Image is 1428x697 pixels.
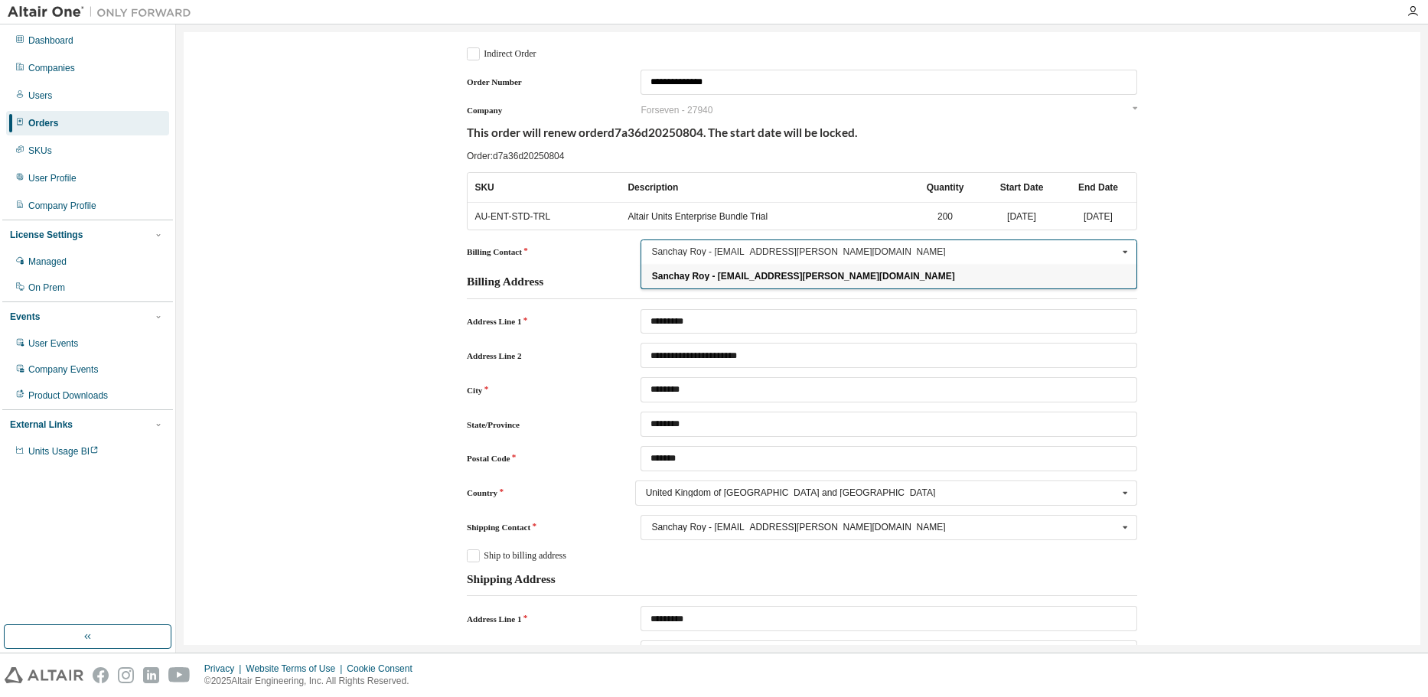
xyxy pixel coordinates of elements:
[652,272,1126,281] span: Sanchay Roy - [EMAIL_ADDRESS][PERSON_NAME][DOMAIN_NAME]
[467,384,615,396] label: City
[118,667,134,683] img: instagram.svg
[641,640,1137,666] input: Address Line 2
[467,521,615,533] label: Shipping Contact
[641,239,1137,265] div: Billing Contact
[204,675,422,688] p: © 2025 Altair Engineering, Inc. All Rights Reserved.
[28,446,99,457] span: Units Usage BI
[10,311,40,323] div: Events
[28,172,77,184] div: User Profile
[28,282,65,294] div: On Prem
[468,173,621,203] th: SKU
[641,377,1137,402] input: City
[641,446,1137,471] input: Postal Code
[467,274,543,289] h3: Billing Address
[467,246,615,258] label: Billing Contact
[468,203,621,230] td: AU-ENT-STD-TRL
[983,173,1060,203] th: Start Date
[28,200,96,212] div: Company Profile
[621,203,907,230] td: Altair Units Enterprise Bundle Trial
[467,350,615,362] label: Address Line 2
[5,667,83,683] img: altair_logo.svg
[646,488,1118,497] div: United Kingdom of [GEOGRAPHIC_DATA] and [GEOGRAPHIC_DATA]
[467,419,615,431] label: State/Province
[28,363,98,376] div: Company Events
[28,34,73,47] div: Dashboard
[28,90,52,102] div: Users
[641,606,1137,631] input: Address Line 1
[10,419,73,431] div: External Links
[641,343,1137,368] input: Address Line 2
[467,613,615,625] label: Address Line 1
[467,452,615,464] label: Postal Code
[467,487,609,499] label: Country
[28,256,67,268] div: Managed
[635,480,1137,506] div: Country
[28,389,108,402] div: Product Downloads
[467,549,566,562] label: Ship to billing address
[467,125,1137,141] h3: This order will renew order d7a36d20250804 . The start date will be locked.
[1060,203,1136,230] td: [DATE]
[10,229,83,241] div: License Settings
[246,663,347,675] div: Website Terms of Use
[28,337,78,350] div: User Events
[907,203,983,230] td: 200
[28,145,52,157] div: SKUs
[204,663,246,675] div: Privacy
[641,309,1137,334] input: Address Line 1
[467,76,615,88] label: Order Number
[93,667,109,683] img: facebook.svg
[641,515,1137,540] div: Shipping Contact
[983,203,1060,230] td: [DATE]
[347,663,421,675] div: Cookie Consent
[467,150,1137,163] p: Order: d7a36d20250804
[143,667,159,683] img: linkedin.svg
[467,104,615,116] label: Company
[28,117,58,129] div: Orders
[651,523,1117,532] div: Sanchay Roy - [EMAIL_ADDRESS][PERSON_NAME][DOMAIN_NAME]
[467,572,556,587] h3: Shipping Address
[621,173,907,203] th: Description
[467,315,615,327] label: Address Line 1
[907,173,983,203] th: Quantity
[8,5,199,20] img: Altair One
[168,667,191,683] img: youtube.svg
[641,412,1137,437] input: State/Province
[28,62,75,74] div: Companies
[467,47,536,60] label: Indirect Order
[1060,173,1136,203] th: End Date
